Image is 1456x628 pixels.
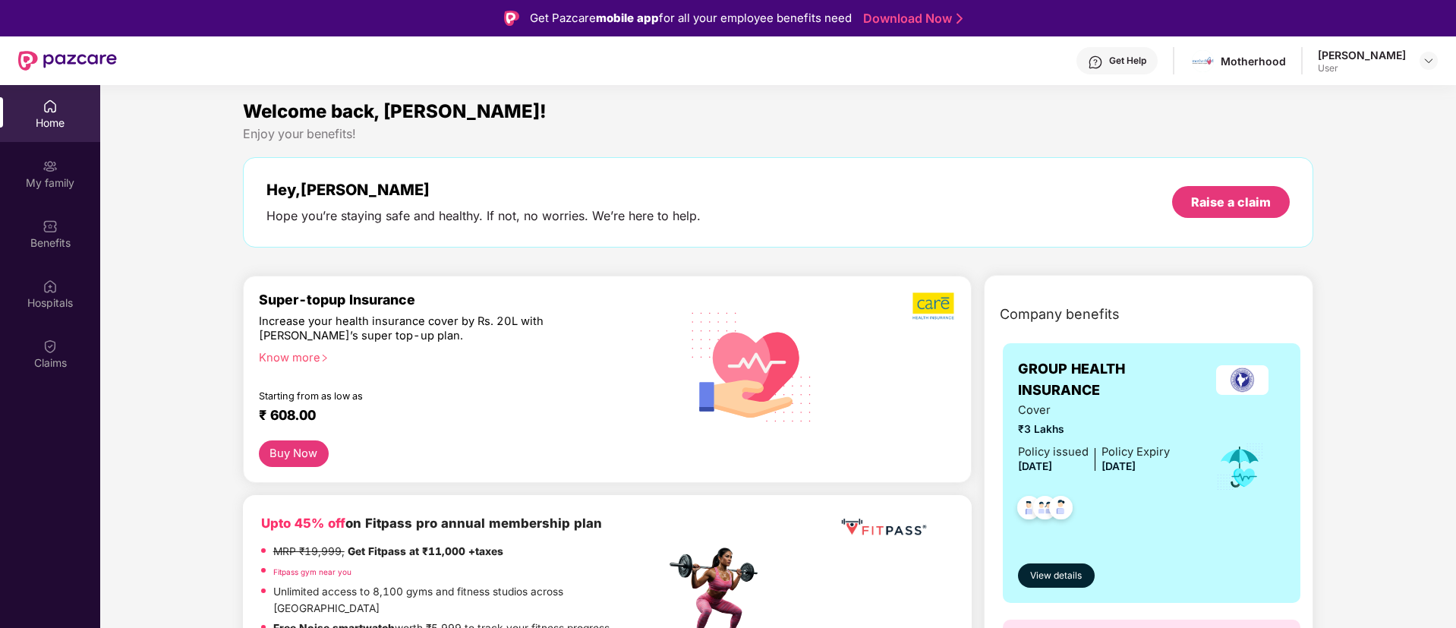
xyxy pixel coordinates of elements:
[1018,358,1199,402] span: GROUP HEALTH INSURANCE
[1318,48,1406,62] div: [PERSON_NAME]
[1018,563,1095,588] button: View details
[1101,460,1136,472] span: [DATE]
[1216,365,1268,395] img: insurerLogo
[43,279,58,294] img: svg+xml;base64,PHN2ZyBpZD0iSG9zcGl0YWxzIiB4bWxucz0iaHR0cDovL3d3dy53My5vcmcvMjAwMC9zdmciIHdpZHRoPS...
[273,545,345,557] del: MRP ₹19,999,
[1018,402,1170,419] span: Cover
[43,219,58,234] img: svg+xml;base64,PHN2ZyBpZD0iQmVuZWZpdHMiIHhtbG5zPSJodHRwOi8vd3d3LnczLm9yZy8yMDAwL3N2ZyIgd2lkdGg9Ij...
[43,99,58,114] img: svg+xml;base64,PHN2ZyBpZD0iSG9tZSIgeG1sbnM9Imh0dHA6Ly93d3cudzMub3JnLzIwMDAvc3ZnIiB3aWR0aD0iMjAiIG...
[320,354,329,362] span: right
[1109,55,1146,67] div: Get Help
[43,159,58,174] img: svg+xml;base64,PHN2ZyB3aWR0aD0iMjAiIGhlaWdodD0iMjAiIHZpZXdCb3g9IjAgMCAyMCAyMCIgZmlsbD0ibm9uZSIgeG...
[266,208,701,224] div: Hope you’re staying safe and healthy. If not, no worries. We’re here to help.
[838,513,929,541] img: fppp.png
[1192,50,1214,72] img: motherhood%20_%20logo.png
[348,545,503,557] strong: Get Fitpass at ₹11,000 +taxes
[912,292,956,320] img: b5dec4f62d2307b9de63beb79f102df3.png
[1018,460,1052,472] span: [DATE]
[259,292,666,308] div: Super-topup Insurance
[261,516,345,531] b: Upto 45% off
[259,440,329,467] button: Buy Now
[1191,194,1271,210] div: Raise a claim
[259,314,600,344] div: Increase your health insurance cover by Rs. 20L with [PERSON_NAME]’s super top-up plan.
[266,181,701,199] div: Hey, [PERSON_NAME]
[1101,443,1170,461] div: Policy Expiry
[863,11,958,27] a: Download Now
[18,51,117,71] img: New Pazcare Logo
[1318,62,1406,74] div: User
[956,11,963,27] img: Stroke
[259,351,657,361] div: Know more
[261,516,602,531] b: on Fitpass pro annual membership plan
[679,292,824,440] img: svg+xml;base64,PHN2ZyB4bWxucz0iaHR0cDovL3d3dy53My5vcmcvMjAwMC9zdmciIHhtbG5zOnhsaW5rPSJodHRwOi8vd3...
[43,339,58,354] img: svg+xml;base64,PHN2ZyBpZD0iQ2xhaW0iIHhtbG5zPSJodHRwOi8vd3d3LnczLm9yZy8yMDAwL3N2ZyIgd2lkdGg9IjIwIi...
[596,11,659,25] strong: mobile app
[273,584,665,617] p: Unlimited access to 8,100 gyms and fitness studios across [GEOGRAPHIC_DATA]
[273,567,351,576] a: Fitpass gym near you
[243,126,1314,142] div: Enjoy your benefits!
[243,100,547,122] span: Welcome back, [PERSON_NAME]!
[1221,54,1286,68] div: Motherhood
[504,11,519,26] img: Logo
[1000,304,1120,325] span: Company benefits
[1018,421,1170,438] span: ₹3 Lakhs
[1088,55,1103,70] img: svg+xml;base64,PHN2ZyBpZD0iSGVscC0zMngzMiIgeG1sbnM9Imh0dHA6Ly93d3cudzMub3JnLzIwMDAvc3ZnIiB3aWR0aD...
[1010,491,1048,529] img: svg+xml;base64,PHN2ZyB4bWxucz0iaHR0cDovL3d3dy53My5vcmcvMjAwMC9zdmciIHdpZHRoPSI0OC45NDMiIGhlaWdodD...
[259,390,601,401] div: Starting from as low as
[1423,55,1435,67] img: svg+xml;base64,PHN2ZyBpZD0iRHJvcGRvd24tMzJ4MzIiIHhtbG5zPSJodHRwOi8vd3d3LnczLm9yZy8yMDAwL3N2ZyIgd2...
[1018,443,1089,461] div: Policy issued
[1026,491,1064,529] img: svg+xml;base64,PHN2ZyB4bWxucz0iaHR0cDovL3d3dy53My5vcmcvMjAwMC9zdmciIHdpZHRoPSI0OC45MTUiIGhlaWdodD...
[1042,491,1079,529] img: svg+xml;base64,PHN2ZyB4bWxucz0iaHR0cDovL3d3dy53My5vcmcvMjAwMC9zdmciIHdpZHRoPSI0OC45NDMiIGhlaWdodD...
[259,407,651,425] div: ₹ 608.00
[530,9,852,27] div: Get Pazcare for all your employee benefits need
[1215,442,1265,492] img: icon
[1030,569,1082,583] span: View details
